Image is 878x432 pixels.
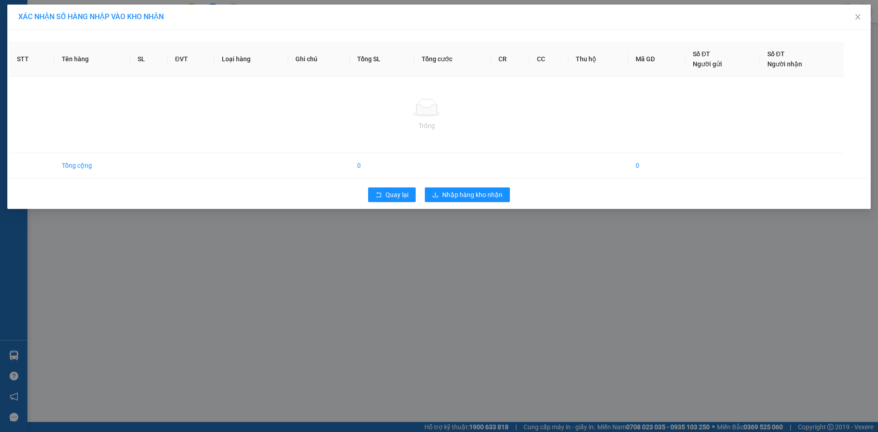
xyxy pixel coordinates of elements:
span: close [854,13,862,21]
span: Số ĐT [767,50,785,58]
li: [STREET_ADDRESS][PERSON_NAME]. [GEOGRAPHIC_DATA], Tỉnh [GEOGRAPHIC_DATA] [86,22,382,34]
button: Close [845,5,871,30]
span: Người nhận [767,60,802,68]
td: Tổng cộng [54,153,130,178]
b: GỬI : PV Mộc Bài [11,66,108,81]
img: logo.jpg [11,11,57,57]
span: download [432,192,439,199]
th: CR [491,42,530,77]
span: Quay lại [385,190,408,200]
th: CC [530,42,568,77]
td: 0 [628,153,685,178]
th: Tổng SL [350,42,414,77]
th: Ghi chú [288,42,350,77]
span: Số ĐT [693,50,710,58]
th: Mã GD [628,42,685,77]
th: Tên hàng [54,42,130,77]
span: XÁC NHẬN SỐ HÀNG NHẬP VÀO KHO NHẬN [18,12,164,21]
span: rollback [375,192,382,199]
span: Người gửi [693,60,722,68]
th: SL [130,42,167,77]
li: Hotline: 1900 8153 [86,34,382,45]
th: Tổng cước [414,42,491,77]
th: Loại hàng [214,42,288,77]
th: ĐVT [168,42,214,77]
th: Thu hộ [568,42,628,77]
td: 0 [350,153,414,178]
button: downloadNhập hàng kho nhận [425,187,510,202]
span: Nhập hàng kho nhận [442,190,503,200]
th: STT [10,42,54,77]
button: rollbackQuay lại [368,187,416,202]
div: Trống [17,121,836,131]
